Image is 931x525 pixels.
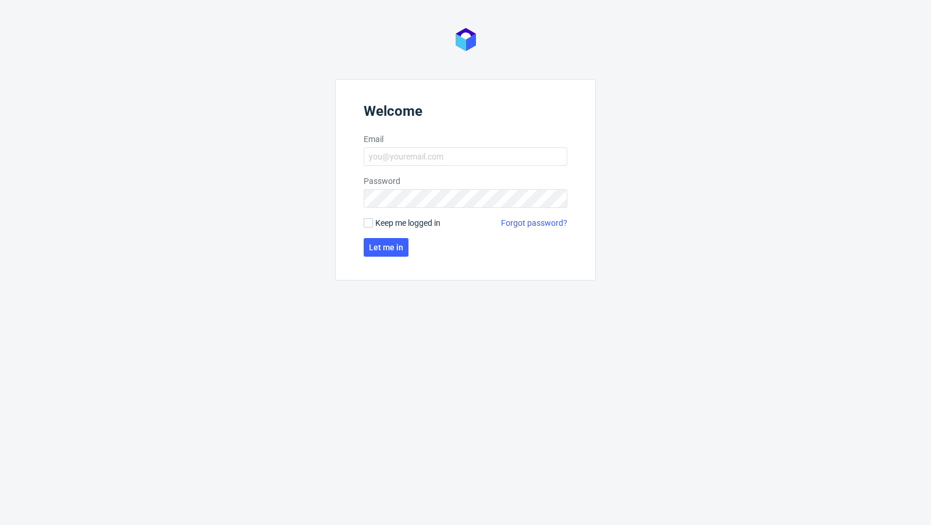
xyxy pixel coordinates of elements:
[375,217,440,229] span: Keep me logged in
[364,133,567,145] label: Email
[364,147,567,166] input: you@youremail.com
[364,103,567,124] header: Welcome
[501,217,567,229] a: Forgot password?
[369,243,403,251] span: Let me in
[364,238,408,257] button: Let me in
[364,175,567,187] label: Password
